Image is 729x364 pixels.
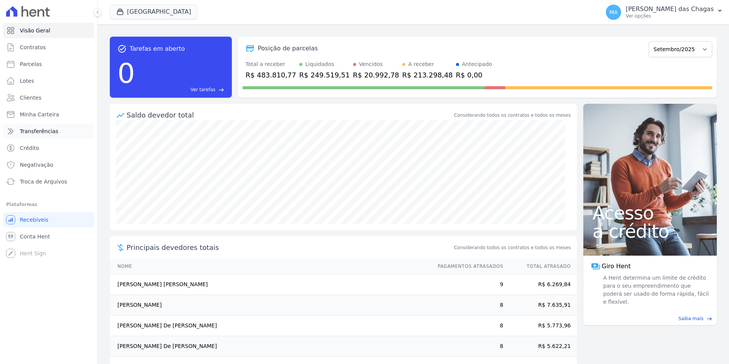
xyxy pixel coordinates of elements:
a: Minha Carteira [3,107,94,122]
p: Ver opções [626,13,714,19]
span: Recebíveis [20,216,48,224]
th: Total Atrasado [504,259,577,274]
div: Plataformas [6,200,91,209]
a: Parcelas [3,56,94,72]
div: Posição de parcelas [258,44,318,53]
span: A Hent determina um limite de crédito para o seu empreendimento que poderá ser usado de forma ráp... [602,274,709,306]
th: Pagamentos Atrasados [430,259,504,274]
a: Contratos [3,40,94,55]
td: R$ 6.269,84 [504,274,577,295]
td: R$ 5.773,96 [504,316,577,336]
div: Considerando todos os contratos e todos os meses [454,112,571,119]
button: MA [PERSON_NAME] das Chagas Ver opções [600,2,729,23]
div: Total a receber [246,60,296,68]
span: Ver tarefas [191,86,215,93]
a: Conta Hent [3,229,94,244]
span: Contratos [20,43,46,51]
a: Transferências [3,124,94,139]
span: task_alt [117,44,127,53]
td: R$ 5.622,21 [504,336,577,357]
a: Troca de Arquivos [3,174,94,189]
a: Crédito [3,140,94,156]
div: A receber [408,60,434,68]
span: Giro Hent [602,262,631,271]
span: a crédito [593,222,708,240]
span: Lotes [20,77,34,85]
div: 0 [117,53,135,93]
div: R$ 483.810,77 [246,70,296,80]
a: Lotes [3,73,94,89]
div: Saldo devedor total [127,110,453,120]
div: R$ 213.298,48 [402,70,453,80]
span: Conta Hent [20,233,50,240]
a: Saiba mais east [588,315,712,322]
span: east [218,87,224,93]
span: Visão Geral [20,27,50,34]
span: Saiba mais [678,315,703,322]
div: Liquidados [305,60,334,68]
p: [PERSON_NAME] das Chagas [626,5,714,13]
th: Nome [110,259,430,274]
a: Visão Geral [3,23,94,38]
span: Principais devedores totais [127,242,453,253]
div: Vencidos [359,60,383,68]
div: R$ 0,00 [456,70,492,80]
span: MA [609,10,618,15]
span: Tarefas em aberto [130,44,185,53]
a: Negativação [3,157,94,172]
div: R$ 249.519,51 [299,70,350,80]
button: [GEOGRAPHIC_DATA] [110,5,198,19]
span: Troca de Arquivos [20,178,67,185]
a: Clientes [3,90,94,105]
span: Clientes [20,94,41,101]
a: Recebíveis [3,212,94,227]
td: 8 [430,336,504,357]
td: 8 [430,295,504,316]
span: Considerando todos os contratos e todos os meses [454,244,571,251]
span: Negativação [20,161,53,169]
div: Antecipado [462,60,492,68]
span: Crédito [20,144,39,152]
span: Parcelas [20,60,42,68]
td: [PERSON_NAME] [110,295,430,316]
span: Acesso [593,204,708,222]
div: R$ 20.992,78 [353,70,399,80]
span: Transferências [20,127,58,135]
td: R$ 7.635,91 [504,295,577,316]
span: Minha Carteira [20,111,59,118]
td: [PERSON_NAME] De [PERSON_NAME] [110,316,430,336]
a: Ver tarefas east [138,86,224,93]
td: [PERSON_NAME] De [PERSON_NAME] [110,336,430,357]
td: [PERSON_NAME] [PERSON_NAME] [110,274,430,295]
span: east [707,316,712,322]
td: 9 [430,274,504,295]
td: 8 [430,316,504,336]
